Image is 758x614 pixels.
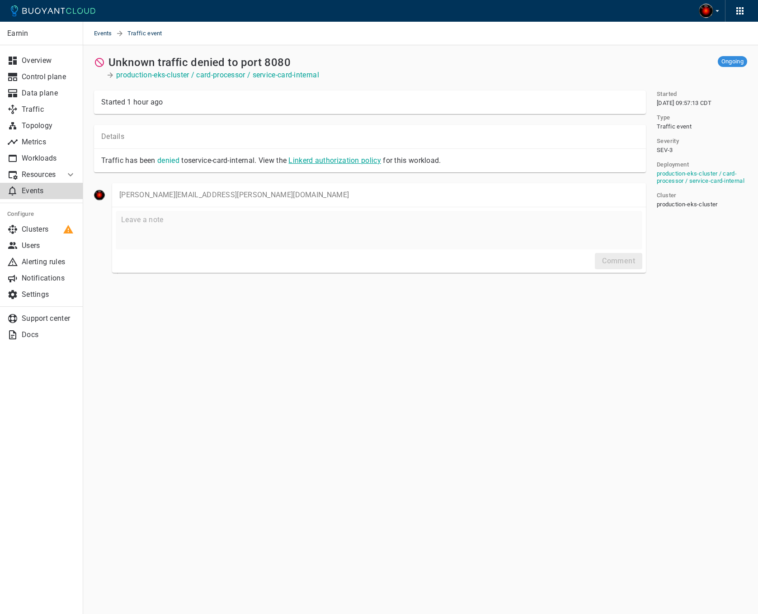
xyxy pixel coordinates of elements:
relative-time: 1 hour ago [127,98,163,106]
p: Settings [22,290,76,299]
span: Ongoing [718,58,747,65]
h5: Type [657,114,670,121]
p: Control plane [22,72,76,81]
p: Overview [22,56,76,65]
a: denied [157,156,179,165]
p: Docs [22,330,76,339]
img: phillip.moore@earnin.com [94,190,105,200]
a: production-eks-cluster / card-processor / service-card-internal [657,170,744,184]
p: Workloads [22,154,76,163]
p: Details [101,132,639,141]
p: Alerting rules [22,257,76,267]
h5: Severity [657,138,679,145]
p: [PERSON_NAME][EMAIL_ADDRESS][PERSON_NAME][DOMAIN_NAME] [119,190,639,200]
h5: Configure [7,210,76,218]
h2: Unknown traffic denied to port 8080 [108,56,291,69]
a: Linkerd authorization policy [288,156,381,165]
span: production-eks-cluster [657,201,718,208]
img: phillip.moore@earnin.com [699,4,713,18]
a: Events [94,22,116,45]
div: Started [101,98,163,107]
p: Users [22,241,76,250]
h5: Started [657,90,677,98]
p: Support center [22,314,76,323]
h5: Cluster [657,192,677,199]
span: Traffic event [127,22,173,45]
p: Earnin [7,29,75,38]
p: Data plane [22,89,76,98]
p: Events [22,186,76,195]
p: Resources [22,170,58,179]
p: Clusters [22,225,76,234]
p: Traffic [22,105,76,114]
p: Topology [22,121,76,130]
p: Metrics [22,138,76,147]
span: SEV-3 [657,147,673,154]
a: production-eks-cluster / card-processor / service-card-internal [116,71,319,80]
p: Traffic has been to service-card-internal . View the for this workload. [101,156,639,165]
span: Traffic event [657,123,692,130]
h5: Deployment [657,161,689,168]
p: Notifications [22,274,76,283]
span: [DATE] 09:57:13 CDT [657,100,712,107]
